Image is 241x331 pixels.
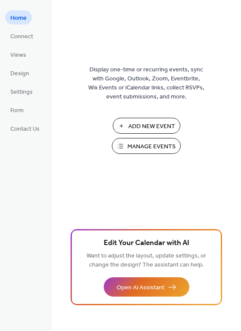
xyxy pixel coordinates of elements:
a: Views [5,47,31,61]
span: Views [10,51,26,60]
span: Open AI Assistant [117,283,164,292]
a: Home [5,10,32,25]
a: Contact Us [5,121,45,135]
a: Settings [5,84,38,98]
span: Design [10,69,29,78]
button: Add New Event [113,118,180,134]
a: Form [5,103,29,117]
span: Want to adjust the layout, update settings, or change the design? The assistant can help. [87,250,206,271]
a: Connect [5,29,38,43]
span: Edit Your Calendar with AI [104,237,189,249]
button: Manage Events [112,138,181,154]
span: Connect [10,32,33,41]
span: Settings [10,88,33,97]
span: Add New Event [128,122,175,131]
span: Display one-time or recurring events, sync with Google, Outlook, Zoom, Eventbrite, Wix Events or ... [88,65,204,101]
span: Form [10,106,24,115]
span: Manage Events [127,142,176,151]
button: Open AI Assistant [104,277,189,297]
span: Home [10,14,27,23]
span: Contact Us [10,125,40,134]
a: Design [5,66,34,80]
